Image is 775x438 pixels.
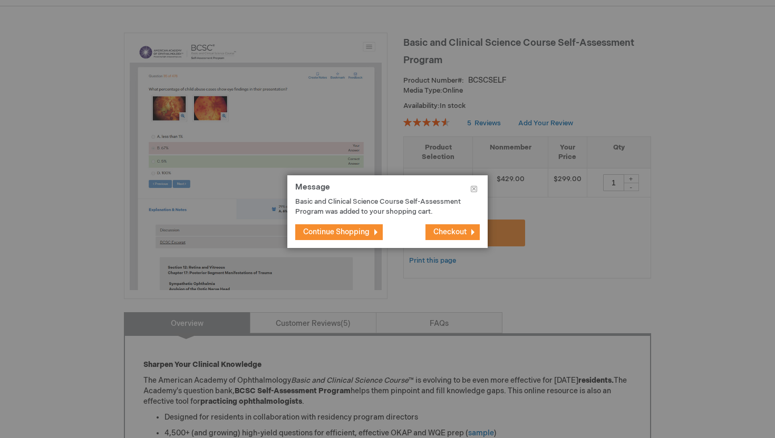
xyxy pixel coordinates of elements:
[295,224,383,240] button: Continue Shopping
[433,227,467,236] span: Checkout
[425,224,480,240] button: Checkout
[295,197,464,216] p: Basic and Clinical Science Course Self-Assessment Program was added to your shopping cart.
[303,227,370,236] span: Continue Shopping
[295,183,480,197] h1: Message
